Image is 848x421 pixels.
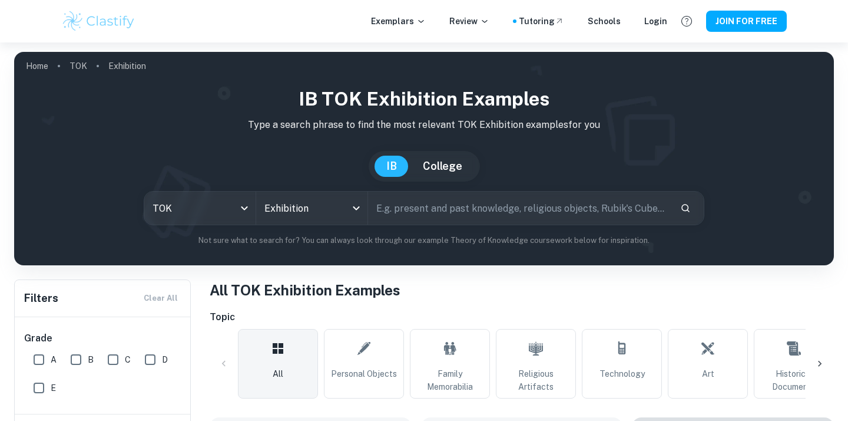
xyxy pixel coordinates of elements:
[256,192,367,225] div: Exhibition
[644,15,667,28] a: Login
[501,367,571,393] span: Religious Artifacts
[24,331,182,346] h6: Grade
[411,156,474,177] button: College
[702,367,714,380] span: Art
[375,156,409,177] button: IB
[61,9,136,33] img: Clastify logo
[51,381,56,394] span: E
[24,290,58,307] h6: Filters
[125,353,131,366] span: C
[162,353,168,366] span: D
[24,235,824,246] p: Not sure what to search for? You can always look through our example Theory of Knowledge coursewo...
[14,52,834,265] img: profile cover
[368,192,671,225] input: E.g. present and past knowledge, religious objects, Rubik's Cube...
[588,15,621,28] a: Schools
[706,11,787,32] button: JOIN FOR FREE
[371,15,426,28] p: Exemplars
[108,60,146,73] p: Exhibition
[24,85,824,113] h1: IB TOK Exhibition examples
[273,367,283,380] span: All
[88,353,94,366] span: B
[210,279,834,301] h1: All TOK Exhibition Examples
[24,118,824,132] p: Type a search phrase to find the most relevant TOK Exhibition examples for you
[677,11,697,31] button: Help and Feedback
[331,367,397,380] span: Personal Objects
[415,367,485,393] span: Family Memorabilia
[519,15,564,28] a: Tutoring
[675,198,695,218] button: Search
[599,367,645,380] span: Technology
[210,310,834,324] h6: Topic
[69,58,87,74] a: TOK
[51,353,57,366] span: A
[26,58,48,74] a: Home
[759,367,829,393] span: Historical Documents
[144,192,256,225] div: TOK
[449,15,489,28] p: Review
